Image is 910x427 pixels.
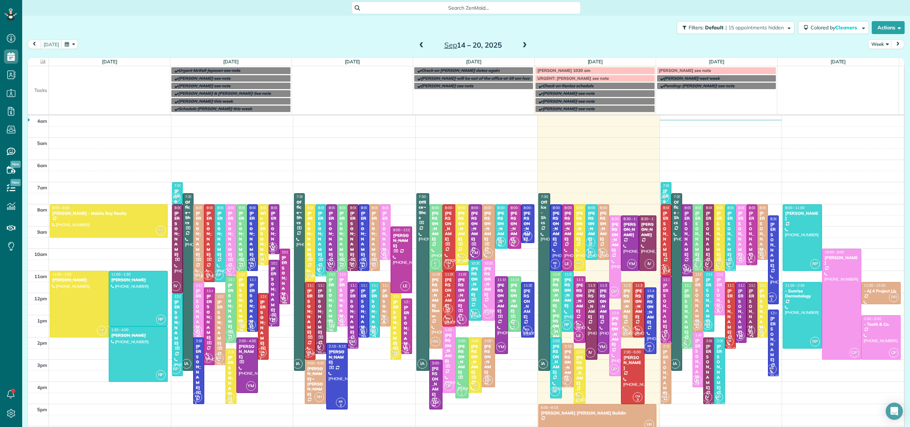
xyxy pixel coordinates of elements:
[368,259,378,269] span: RR
[714,263,723,270] small: 3
[350,283,370,288] span: 11:30 - 2:30
[716,211,723,257] div: [PERSON_NAME]
[586,248,595,258] span: RP
[371,211,378,257] div: [PERSON_NAME]
[576,261,581,265] span: KM
[339,277,346,324] div: [PERSON_NAME]
[227,211,234,257] div: [PERSON_NAME]
[542,83,593,88] span: Check on Kenias schedule
[204,274,212,281] small: 3
[484,211,493,242] div: [PERSON_NAME]
[564,277,572,308] div: [PERSON_NAME]
[382,205,402,210] span: 8:00 - 10:30
[785,283,804,288] span: 11:30 - 2:30
[350,205,370,210] span: 8:00 - 11:00
[307,211,313,257] div: [PERSON_NAME]
[228,277,247,282] span: 11:15 - 2:15
[674,194,691,199] span: 7:30 - 3:30
[421,83,473,88] span: [PERSON_NAME] see note
[811,24,860,31] span: Colored by
[623,222,637,237] div: [PERSON_NAME]
[542,106,595,111] span: [PERSON_NAME] see note
[749,211,755,257] div: [PERSON_NAME]
[586,242,595,248] small: 2
[195,211,202,257] div: [PERSON_NAME]
[863,288,899,293] div: - Aj 4 Project Llc
[339,272,359,277] span: 11:00 - 1:30
[705,24,724,31] span: Default
[393,233,410,248] div: [PERSON_NAME]
[623,288,631,319] div: [PERSON_NAME]
[673,21,794,34] a: Filters: Default | 15 appointments hidden
[703,259,712,269] span: IV
[537,68,590,73] span: [PERSON_NAME] 1030 am
[523,288,532,319] div: [PERSON_NAME]
[716,261,720,265] span: KM
[360,261,365,265] span: KR
[588,288,595,319] div: [PERSON_NAME]
[471,205,490,210] span: 8:00 - 10:30
[684,288,690,335] div: [PERSON_NAME]
[542,98,595,104] span: [PERSON_NAME] see note
[660,193,669,202] span: RP
[175,183,192,188] span: 7:00 - 8:00
[509,237,519,247] span: LE
[314,265,324,274] span: RP
[695,261,698,265] span: IC
[510,205,530,210] span: 8:00 - 10:00
[206,272,210,276] span: CM
[296,200,303,225] div: Office - Shcs
[457,258,466,265] small: 3
[471,211,480,242] div: [PERSON_NAME]
[749,288,755,335] div: [PERSON_NAME]
[196,205,215,210] span: 8:00 - 11:30
[217,211,223,257] div: [PERSON_NAME]
[716,205,736,210] span: 8:00 - 11:00
[663,211,669,257] div: [PERSON_NAME]
[268,242,277,252] span: YM
[588,283,607,288] span: 11:30 - 3:00
[228,205,247,210] span: 8:00 - 11:15
[458,277,466,308] div: [PERSON_NAME]
[239,272,258,277] span: 11:00 - 1:45
[246,263,255,270] small: 2
[318,211,324,257] div: [PERSON_NAME]
[705,211,712,257] div: [PERSON_NAME]
[868,39,892,49] button: Week
[178,98,233,104] span: [PERSON_NAME] this week
[663,189,669,271] div: [PERSON_NAME] - The Verandas
[695,205,714,210] span: 8:00 - 11:00
[576,283,583,314] div: [PERSON_NAME]
[541,194,558,199] span: 7:30 - 3:30
[684,211,690,257] div: [PERSON_NAME]
[600,283,619,288] span: 11:30 - 2:45
[709,59,724,64] a: [DATE]
[484,205,504,210] span: 8:00 - 10:30
[831,59,846,64] a: [DATE]
[214,270,224,280] span: RP
[239,205,258,210] span: 8:00 - 11:00
[171,193,181,202] span: RP
[510,283,519,314] div: [PERSON_NAME]
[379,248,388,258] span: OP
[738,205,758,210] span: 8:00 - 10:45
[523,236,532,242] small: 2
[339,261,342,265] span: IC
[662,266,667,270] span: CM
[471,261,490,266] span: 10:30 - 1:15
[588,205,607,210] span: 8:00 - 10:30
[677,21,794,34] button: Filters: Default | 15 appointments hidden
[431,211,440,242] div: [PERSON_NAME]
[641,222,655,237] div: [PERSON_NAME]
[524,205,541,210] span: 8:00 - 9:45
[770,222,777,268] div: [PERSON_NAME]
[206,211,212,257] div: [PERSON_NAME]
[553,205,572,210] span: 8:00 - 11:00
[250,277,269,282] span: 11:15 - 1:45
[600,288,607,319] div: [PERSON_NAME]
[318,288,324,335] div: [PERSON_NAME]
[421,76,571,81] span: [PERSON_NAME] will be out of the office at 10 am has meeting with clients
[336,263,345,270] small: 2
[759,211,766,257] div: [PERSON_NAME]
[206,288,226,293] span: 11:45 - 3:15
